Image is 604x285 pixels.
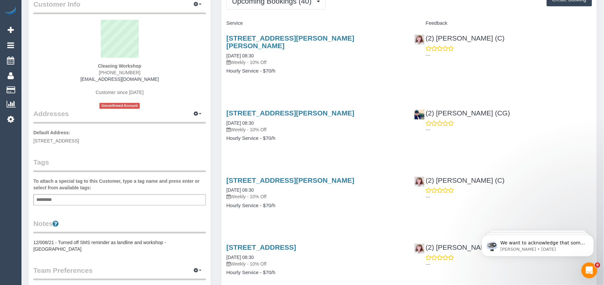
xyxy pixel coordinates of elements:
[4,7,17,16] img: Automaid Logo
[99,70,140,75] span: [PHONE_NUMBER]
[414,34,505,42] a: (2) [PERSON_NAME] (C)
[414,243,505,251] a: (2) [PERSON_NAME] (C)
[226,136,404,141] h4: Hourly Service - $70/h
[426,261,592,268] p: ---
[33,219,206,234] legend: Notes
[414,20,592,26] h4: Feedback
[33,129,70,136] label: Default Address:
[226,187,254,193] a: [DATE] 08:30
[426,126,592,133] p: ---
[33,239,206,252] pre: 12/008/21 - Turned off SMS reminder as landline and workshop - [GEOGRAPHIC_DATA]
[226,20,404,26] h4: Service
[414,176,505,184] a: (2) [PERSON_NAME] (C)
[426,194,592,200] p: ---
[33,138,79,143] span: [STREET_ADDRESS]
[226,126,404,133] p: Weekly - 10% Off
[226,270,404,275] h4: Hourly Service - $70/h
[29,19,114,110] span: We want to acknowledge that some users may be experiencing lag or slower performance in our softw...
[415,244,425,254] img: (2) Kerry Welfare (C)
[472,221,604,267] iframe: Intercom notifications message
[595,263,600,268] span: 9
[226,34,354,49] a: [STREET_ADDRESS][PERSON_NAME][PERSON_NAME]
[226,255,254,260] a: [DATE] 08:30
[33,157,206,172] legend: Tags
[33,266,206,280] legend: Team Preferences
[226,59,404,66] p: Weekly - 10% Off
[415,110,425,119] img: (2) Syed Razvi (CG)
[426,52,592,58] p: ---
[33,178,206,191] label: To attach a special tag to this Customer, type a tag name and press enter or select from availabl...
[226,109,354,117] a: [STREET_ADDRESS][PERSON_NAME]
[226,203,404,208] h4: Hourly Service - $70/h
[226,53,254,58] a: [DATE] 08:30
[414,109,510,117] a: (2) [PERSON_NAME] (CG)
[415,177,425,187] img: (2) Kerry Welfare (C)
[226,243,296,251] a: [STREET_ADDRESS]
[415,35,425,45] img: (2) Kerry Welfare (C)
[226,261,404,267] p: Weekly - 10% Off
[226,120,254,126] a: [DATE] 08:30
[226,68,404,74] h4: Hourly Service - $70/h
[96,90,144,95] span: Customer since [DATE]
[81,77,159,82] a: [EMAIL_ADDRESS][DOMAIN_NAME]
[226,176,354,184] a: [STREET_ADDRESS][PERSON_NAME]
[226,193,404,200] p: Weekly - 10% Off
[582,263,597,278] iframe: Intercom live chat
[99,103,140,109] span: Unconfirmed Account
[98,63,141,69] strong: Cleaning Workshop
[29,25,114,31] p: Message from Ellie, sent 3w ago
